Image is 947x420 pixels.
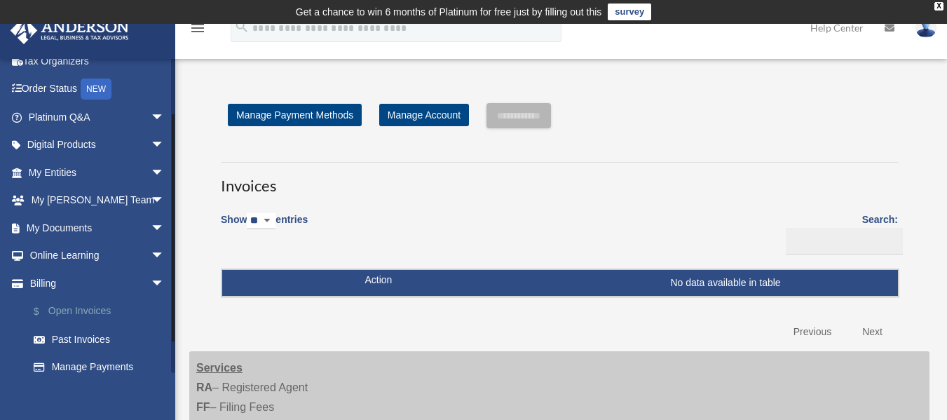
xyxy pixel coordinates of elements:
[608,4,651,20] a: survey
[10,214,186,242] a: My Documentsarrow_drop_down
[10,75,186,104] a: Order StatusNEW
[10,47,186,75] a: Tax Organizers
[20,325,186,353] a: Past Invoices
[934,2,943,11] div: close
[151,214,179,243] span: arrow_drop_down
[189,20,206,36] i: menu
[234,19,250,34] i: search
[10,103,186,131] a: Platinum Q&Aarrow_drop_down
[6,17,133,44] img: Anderson Advisors Platinum Portal
[151,269,179,298] span: arrow_drop_down
[379,104,469,126] a: Manage Account
[81,79,111,100] div: NEW
[10,187,186,215] a: My [PERSON_NAME] Teamarrow_drop_down
[296,4,602,20] div: Get a chance to win 6 months of Platinum for free just by filling out this
[228,104,362,126] a: Manage Payment Methods
[221,211,308,243] label: Show entries
[41,303,48,320] span: $
[247,213,275,229] select: Showentries
[852,318,893,346] a: Next
[10,158,186,187] a: My Entitiesarrow_drop_down
[196,362,243,374] strong: Services
[783,318,842,346] a: Previous
[786,228,903,255] input: Search:
[151,242,179,271] span: arrow_drop_down
[10,242,186,270] a: Online Learningarrow_drop_down
[189,25,206,36] a: menu
[151,187,179,215] span: arrow_drop_down
[20,353,186,381] a: Manage Payments
[20,297,186,326] a: $Open Invoices
[196,381,212,393] strong: RA
[151,103,179,132] span: arrow_drop_down
[151,131,179,160] span: arrow_drop_down
[196,401,210,413] strong: FF
[10,269,186,297] a: Billingarrow_drop_down
[221,162,898,197] h3: Invoices
[10,131,186,159] a: Digital Productsarrow_drop_down
[222,270,898,297] td: No data available in table
[151,158,179,187] span: arrow_drop_down
[915,18,936,38] img: User Pic
[781,211,898,255] label: Search:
